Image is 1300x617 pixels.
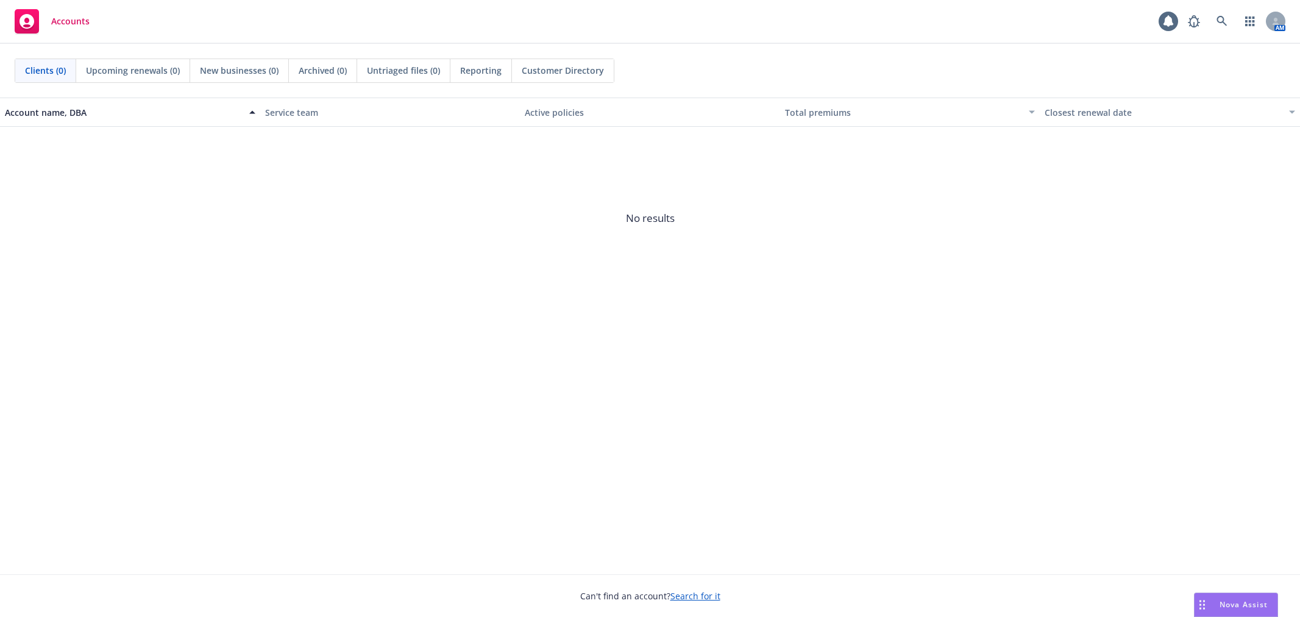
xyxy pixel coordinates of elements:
span: Archived (0) [299,64,347,77]
span: Can't find an account? [580,590,720,602]
button: Active policies [520,98,780,127]
div: Service team [265,106,516,119]
div: Active policies [525,106,775,119]
span: Customer Directory [522,64,604,77]
a: Search [1210,9,1234,34]
a: Report a Bug [1182,9,1206,34]
div: Closest renewal date [1045,106,1282,119]
span: New businesses (0) [200,64,279,77]
a: Search for it [670,590,720,602]
a: Switch app [1238,9,1262,34]
span: Reporting [460,64,502,77]
button: Closest renewal date [1040,98,1300,127]
div: Drag to move [1195,593,1210,616]
span: Accounts [51,16,90,26]
span: Nova Assist [1220,599,1268,610]
button: Service team [260,98,520,127]
a: Accounts [10,4,94,38]
span: Clients (0) [25,64,66,77]
div: Account name, DBA [5,106,242,119]
button: Total premiums [780,98,1040,127]
button: Nova Assist [1194,593,1278,617]
span: Upcoming renewals (0) [86,64,180,77]
span: Untriaged files (0) [367,64,440,77]
div: Total premiums [785,106,1022,119]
